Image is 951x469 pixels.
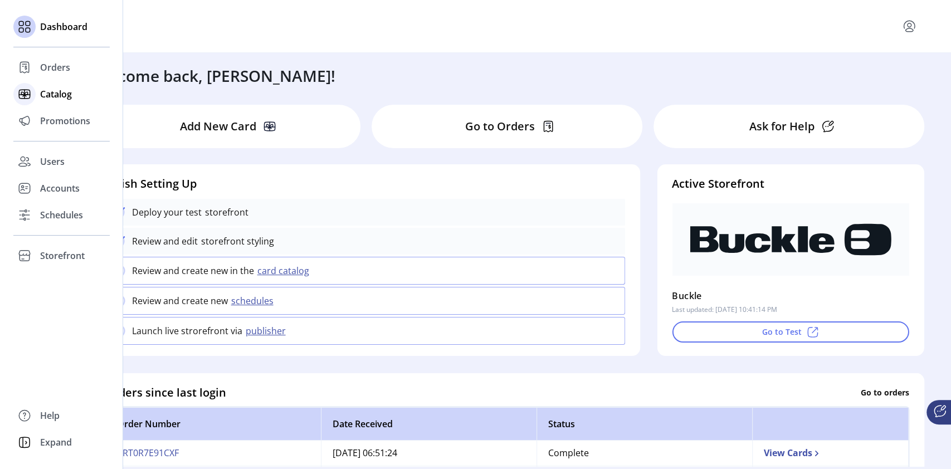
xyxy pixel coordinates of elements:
[672,175,909,192] h4: Active Storefront
[202,206,248,219] p: storefront
[198,234,274,248] p: storefront styling
[105,384,226,400] h4: Orders since last login
[900,17,918,35] button: menu
[40,436,72,449] span: Expand
[40,182,80,195] span: Accounts
[40,409,60,422] span: Help
[672,287,701,305] p: Buckle
[132,234,198,248] p: Review and edit
[132,294,228,307] p: Review and create new
[40,208,83,222] span: Schedules
[242,324,292,338] button: publisher
[40,249,85,262] span: Storefront
[537,440,752,465] td: Complete
[321,407,537,440] th: Date Received
[537,407,752,440] th: Status
[132,324,242,338] p: Launch live strorefront via
[321,440,537,465] td: [DATE] 06:51:24
[254,264,316,277] button: card catalog
[180,118,256,135] p: Add New Card
[90,64,335,87] h3: Welcome back, [PERSON_NAME]!
[40,155,65,168] span: Users
[40,20,87,33] span: Dashboard
[749,118,815,135] p: Ask for Help
[105,440,321,465] td: BRT0R7E91CXF
[465,118,535,135] p: Go to Orders
[40,87,72,101] span: Catalog
[752,440,909,465] td: View Cards
[105,407,321,440] th: Order Number
[672,321,909,343] button: Go to Test
[672,305,777,315] p: Last updated: [DATE] 10:41:14 PM
[105,175,626,192] h4: Finish Setting Up
[40,61,70,74] span: Orders
[228,294,280,307] button: schedules
[40,114,90,128] span: Promotions
[132,264,254,277] p: Review and create new in the
[132,206,202,219] p: Deploy your test
[861,387,909,398] p: Go to orders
